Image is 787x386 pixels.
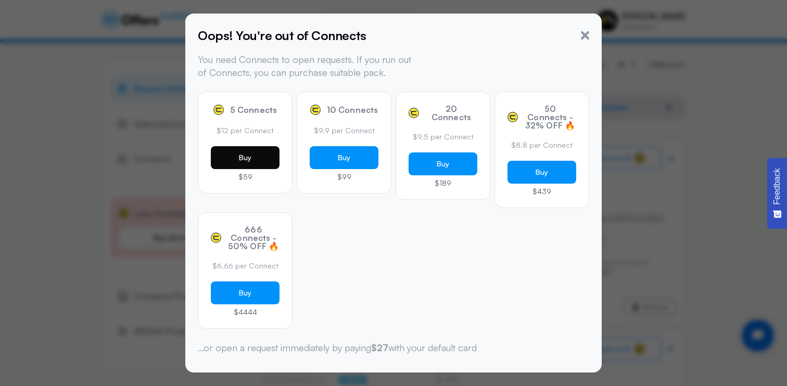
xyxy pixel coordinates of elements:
span: 10 Connects [327,106,378,114]
button: Buy [211,281,280,304]
span: 50 Connects - 32% OFF 🔥 [524,105,576,130]
button: Feedback - Show survey [767,158,787,228]
p: You need Connects to open requests. If you run out of Connects, you can purchase suitable pack. [198,53,419,79]
h5: Oops! You're out of Connects [198,26,366,45]
strong: $27 [371,342,388,353]
button: Buy [409,152,477,175]
span: Feedback [772,168,782,204]
button: Buy [507,161,576,184]
p: $59 [211,173,280,181]
p: ...or open a request immediately by paying with your default card [198,341,589,354]
p: $9.9 per Connect [310,125,378,136]
span: 5 Connects [230,106,277,114]
p: $12 per Connect [211,125,280,136]
p: $99 [310,173,378,181]
span: 20 Connects [425,105,477,121]
p: $9.5 per Connect [409,132,477,142]
p: $4444 [211,308,280,316]
button: Open chat widget [9,9,40,40]
p: $189 [409,179,477,187]
p: $6.66 per Connect [211,261,280,271]
span: 666 Connects - 50% OFF 🔥 [227,225,280,250]
p: $8.8 per Connect [507,140,576,150]
button: Buy [310,146,378,169]
p: $439 [507,188,576,195]
button: Buy [211,146,280,169]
